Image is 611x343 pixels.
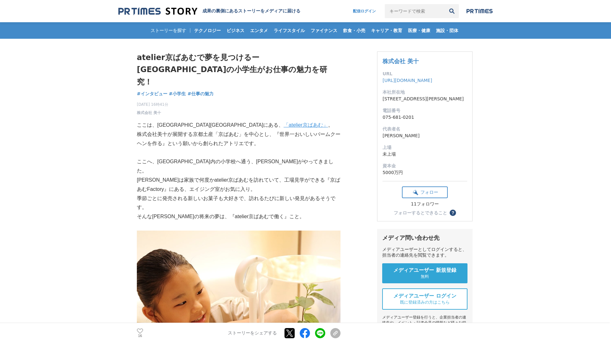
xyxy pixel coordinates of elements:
div: フォローするとできること [394,211,447,215]
span: ファイナンス [308,28,340,33]
dt: 本社所在地 [383,89,467,96]
div: メディアユーザーとしてログインすると、担当者の連絡先を閲覧できます。 [382,247,467,258]
div: メディアユーザー登録を行うと、企業担当者の連絡先や、イベント・記者会見の情報など様々な特記情報を閲覧できます。 ※内容はストーリー・プレスリリースにより異なります。 [382,315,467,342]
a: [URL][DOMAIN_NAME] [383,78,432,83]
a: ファイナンス [308,22,340,39]
div: 11フォロワー [402,201,448,207]
span: 施設・団体 [433,28,461,33]
p: 株式会社美十が展開する京都土産「京ばあむ」を中心とし、『世界一おいしいバームクーヘンを作る』という願いから創られたアトリエです。 [137,130,341,148]
dt: 代表者名 [383,126,467,132]
p: ストーリーをシェアする [228,330,277,336]
span: ビジネス [224,28,247,33]
dt: 資本金 [383,163,467,169]
img: prtimes [467,9,493,14]
p: 16 [137,334,143,338]
a: 飲食・小売 [341,22,368,39]
dd: 5000万円 [383,169,467,176]
dt: 上場 [383,144,467,151]
dd: 未上場 [383,151,467,158]
p: 季節ごとに発売される新しいお菓子も大好きで、訪れるたびに新しい発見があるそうです。 [137,194,341,212]
span: 既に登録済みの方はこちら [400,299,450,305]
a: ビジネス [224,22,247,39]
a: 株式会社 美十 [383,58,419,64]
span: キャリア・教育 [369,28,405,33]
a: ライフスタイル [271,22,307,39]
span: 飲食・小売 [341,28,368,33]
span: 無料 [421,274,429,279]
span: メディアユーザー ログイン [393,293,456,299]
a: メディアユーザー ログイン 既に登録済みの方はこちら [382,288,467,310]
button: フォロー [402,186,448,198]
h1: atelier京ばあむで夢を見つけるー[GEOGRAPHIC_DATA]の小学生がお仕事の魅力を研究！ [137,51,341,88]
input: キーワードで検索 [385,4,445,18]
p: ここへ、[GEOGRAPHIC_DATA]内の小学校へ通う、[PERSON_NAME]がやってきました。 [137,157,341,176]
a: キャリア・教育 [369,22,405,39]
span: 医療・健康 [405,28,433,33]
a: 「atelier京ばあむ」 [284,122,328,128]
div: メディア問い合わせ先 [382,234,467,242]
h2: 成果の裏側にあるストーリーをメディアに届ける [202,8,300,14]
dt: 電話番号 [383,107,467,114]
a: エンタメ [248,22,270,39]
p: そんな[PERSON_NAME]の将来の夢は、『atelier京ばあむで働く』こと。 [137,212,341,221]
a: テクノロジー [192,22,223,39]
span: メディアユーザー 新規登録 [393,267,456,274]
p: ここは、[GEOGRAPHIC_DATA][GEOGRAPHIC_DATA]にある、 。 [137,121,341,130]
p: [PERSON_NAME]は家族で何度かatelier京ばあむを訪れていて、工場見学ができる『京ばあむFactory』にある、エイジング室がお気に入り。 [137,176,341,194]
span: テクノロジー [192,28,223,33]
span: エンタメ [248,28,270,33]
a: 成果の裏側にあるストーリーをメディアに届ける 成果の裏側にあるストーリーをメディアに届ける [118,7,300,16]
a: 株式会社 美十 [137,110,161,116]
dd: 075-681-0201 [383,114,467,121]
a: メディアユーザー 新規登録 無料 [382,263,467,283]
dd: [PERSON_NAME] [383,132,467,139]
a: #小学生 [169,91,186,97]
span: ？ [451,211,455,215]
button: 検索 [445,4,459,18]
span: [DATE] 16時41分 [137,102,168,107]
a: #インタビュー [137,91,167,97]
a: #仕事の魅力 [187,91,214,97]
a: 医療・健康 [405,22,433,39]
a: 施設・団体 [433,22,461,39]
dt: URL [383,71,467,77]
span: ライフスタイル [271,28,307,33]
button: ？ [450,210,456,216]
img: 成果の裏側にあるストーリーをメディアに届ける [118,7,197,16]
dd: [STREET_ADDRESS][PERSON_NAME] [383,96,467,102]
a: 配信ログイン [347,4,382,18]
